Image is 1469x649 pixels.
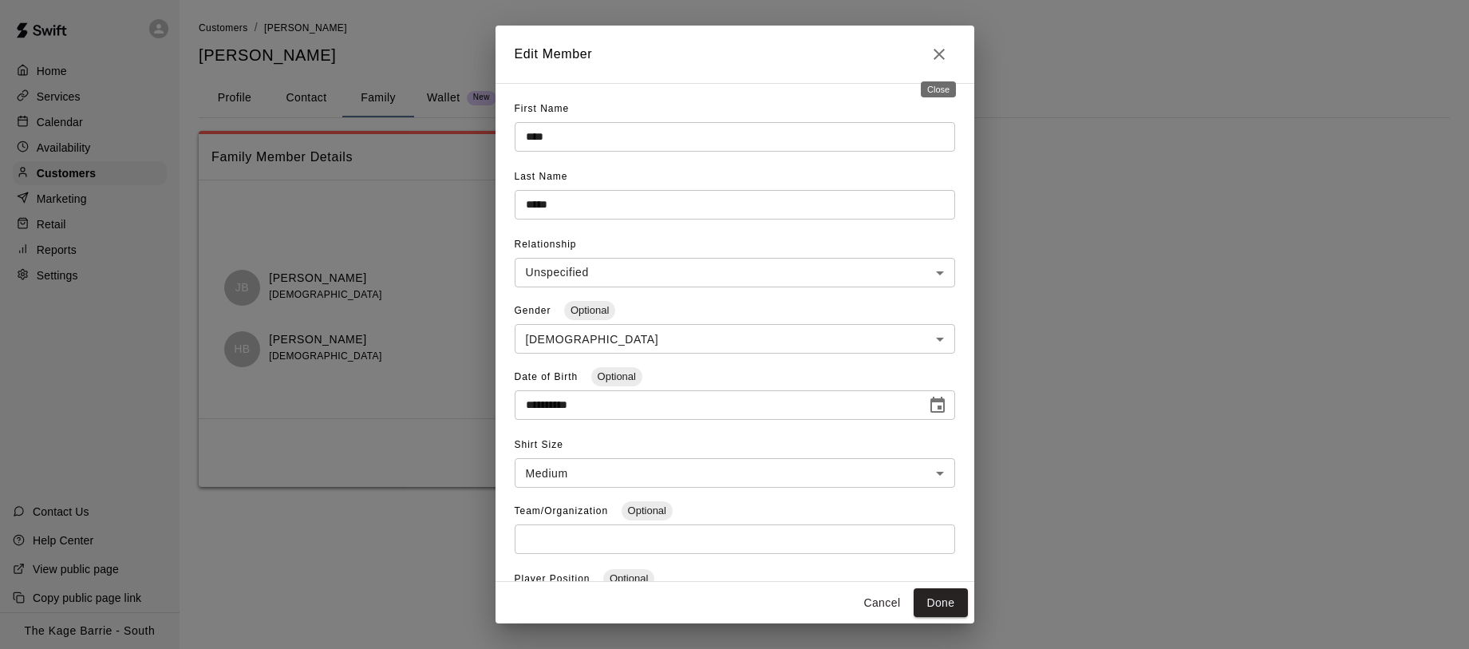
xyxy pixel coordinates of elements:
div: Close [921,81,956,97]
div: Medium [515,458,955,488]
span: Optional [603,572,654,584]
button: Choose date, selected date is Apr 2, 2011 [922,390,954,421]
span: Last Name [515,171,568,182]
h2: Edit Member [496,26,974,83]
button: Done [914,588,967,618]
span: Team/Organization [515,505,612,516]
span: First Name [515,103,570,114]
div: Unspecified [515,258,955,287]
button: Close [923,38,955,70]
span: Shirt Size [515,439,563,450]
div: [DEMOGRAPHIC_DATA] [515,324,955,354]
span: Player Position [515,573,594,584]
span: Gender [515,305,555,316]
span: Date of Birth [515,371,582,382]
span: Optional [591,370,642,382]
span: Optional [564,304,615,316]
span: Relationship [515,239,577,250]
button: Cancel [856,588,907,618]
span: Optional [622,505,673,516]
